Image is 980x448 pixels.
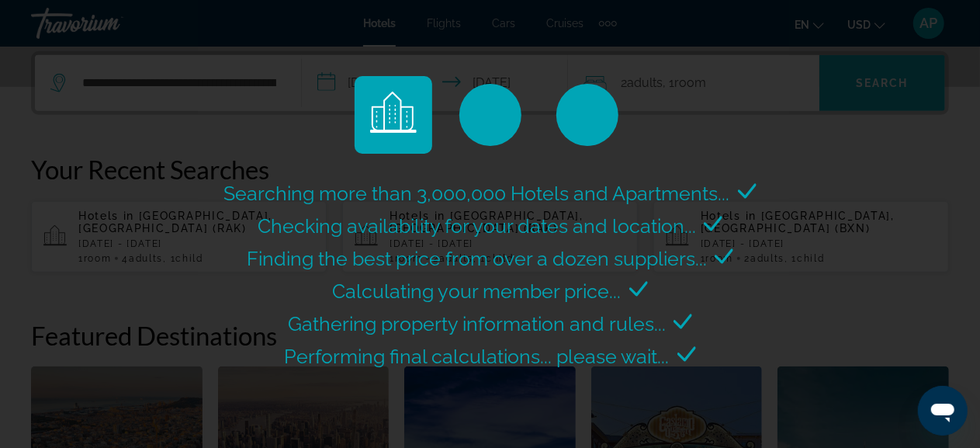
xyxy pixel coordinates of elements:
[285,345,670,368] span: Performing final calculations... please wait...
[918,386,968,436] iframe: Buton lansare fereastră mesagerie
[333,280,622,303] span: Calculating your member price...
[247,247,707,270] span: Finding the best price from over a dozen suppliers...
[224,182,730,205] span: Searching more than 3,000,000 Hotels and Apartments...
[258,214,696,238] span: Checking availability for your dates and location...
[288,312,666,335] span: Gathering property information and rules...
